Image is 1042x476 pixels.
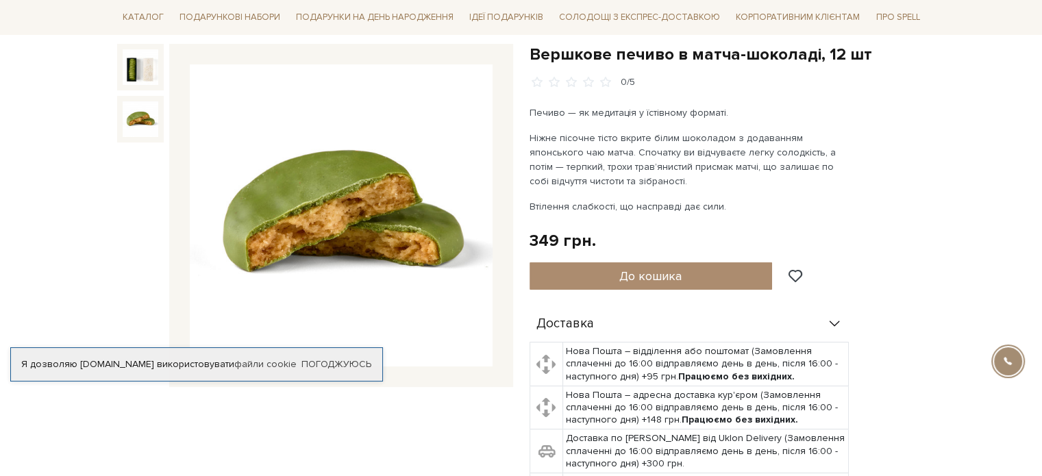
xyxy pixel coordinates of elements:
[682,414,798,425] b: Працюємо без вихідних.
[464,7,549,28] a: Ідеї подарунків
[123,101,158,137] img: Вершкове печиво в матча-шоколаді, 12 шт
[619,268,682,284] span: До кошика
[117,7,169,28] a: Каталог
[554,5,725,29] a: Солодощі з експрес-доставкою
[678,371,795,382] b: Працюємо без вихідних.
[530,199,851,214] p: Втілення слабкості, що насправді дає сили.
[536,318,594,330] span: Доставка
[530,262,773,290] button: До кошика
[562,342,848,386] td: Нова Пошта – відділення або поштомат (Замовлення сплаченні до 16:00 відправляємо день в день, піс...
[301,358,371,371] a: Погоджуюсь
[870,7,925,28] a: Про Spell
[123,49,158,85] img: Вершкове печиво в матча-шоколаді, 12 шт
[11,358,382,371] div: Я дозволяю [DOMAIN_NAME] використовувати
[562,386,848,429] td: Нова Пошта – адресна доставка кур'єром (Замовлення сплаченні до 16:00 відправляємо день в день, п...
[290,7,459,28] a: Подарунки на День народження
[174,7,286,28] a: Подарункові набори
[190,64,493,367] img: Вершкове печиво в матча-шоколаді, 12 шт
[530,44,926,65] h1: Вершкове печиво в матча-шоколаді, 12 шт
[530,230,596,251] div: 349 грн.
[730,7,865,28] a: Корпоративним клієнтам
[530,105,851,120] p: Печиво — як медитація у їстівному форматі.
[562,429,848,473] td: Доставка по [PERSON_NAME] від Uklon Delivery (Замовлення сплаченні до 16:00 відправляємо день в д...
[530,131,851,188] p: Ніжне пісочне тісто вкрите білим шоколадом з додаванням японського чаю матча. Спочатку ви відчува...
[621,76,635,89] div: 0/5
[234,358,297,370] a: файли cookie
